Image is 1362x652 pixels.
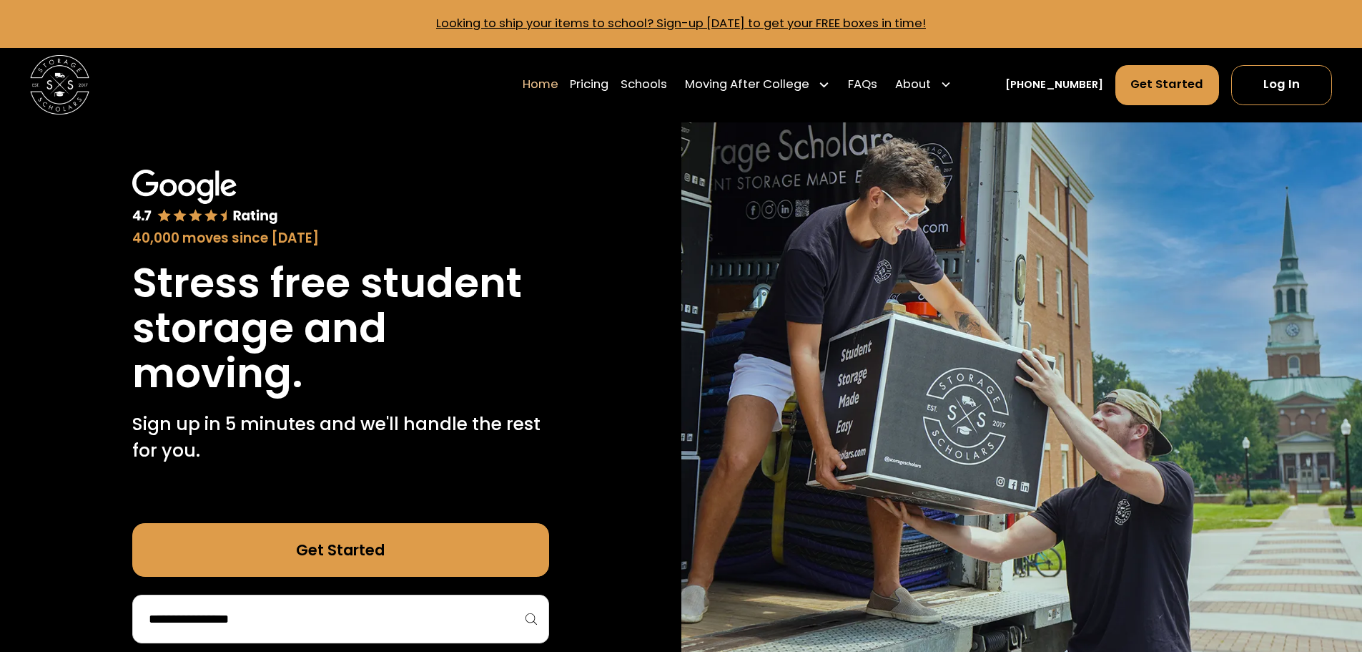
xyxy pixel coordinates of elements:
[889,64,958,105] div: About
[436,15,926,31] a: Looking to ship your items to school? Sign-up [DATE] to get your FREE boxes in time!
[30,55,89,115] a: home
[570,64,608,105] a: Pricing
[1231,65,1332,105] a: Log In
[848,64,877,105] a: FAQs
[132,170,278,225] img: Google 4.7 star rating
[1005,77,1103,93] a: [PHONE_NUMBER]
[30,55,89,115] img: Storage Scholars main logo
[132,523,549,577] a: Get Started
[895,76,931,94] div: About
[679,64,837,105] div: Moving After College
[132,261,549,396] h1: Stress free student storage and moving.
[621,64,667,105] a: Schools
[523,64,558,105] a: Home
[685,76,809,94] div: Moving After College
[132,228,549,248] div: 40,000 moves since [DATE]
[132,411,549,464] p: Sign up in 5 minutes and we'll handle the rest for you.
[1115,65,1220,105] a: Get Started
